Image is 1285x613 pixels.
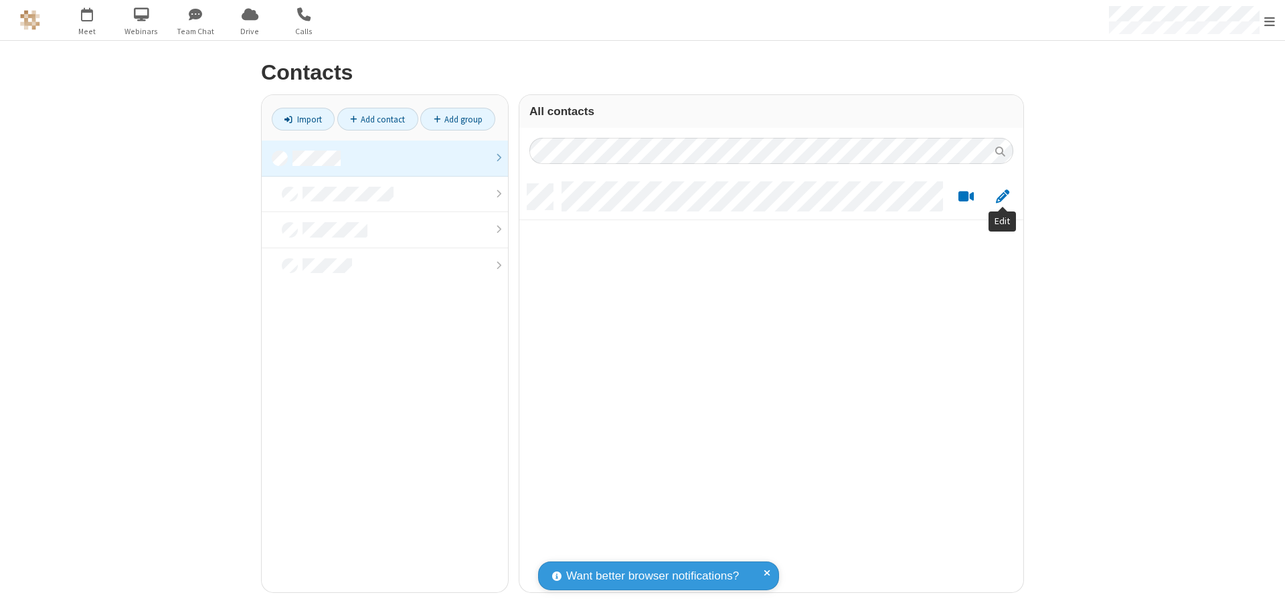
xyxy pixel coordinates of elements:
[519,174,1023,592] div: grid
[529,105,1013,118] h3: All contacts
[272,108,335,130] a: Import
[566,567,739,585] span: Want better browser notifications?
[989,189,1015,205] button: Edit
[225,25,275,37] span: Drive
[20,10,40,30] img: QA Selenium DO NOT DELETE OR CHANGE
[337,108,418,130] a: Add contact
[953,189,979,205] button: Start a video meeting
[279,25,329,37] span: Calls
[420,108,495,130] a: Add group
[261,61,1024,84] h2: Contacts
[62,25,112,37] span: Meet
[171,25,221,37] span: Team Chat
[1252,578,1275,604] iframe: Chat
[116,25,167,37] span: Webinars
